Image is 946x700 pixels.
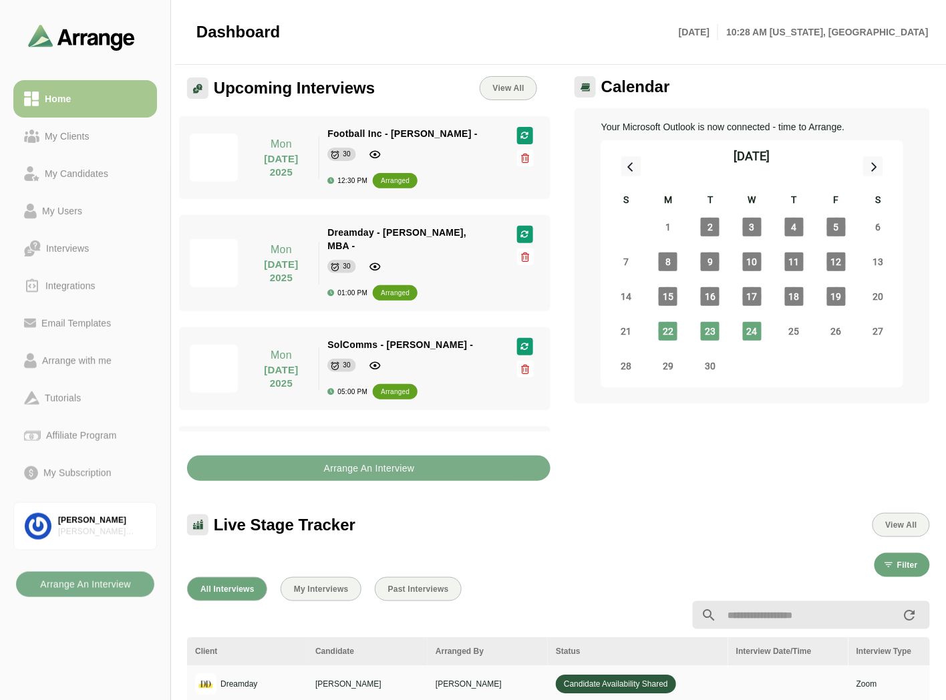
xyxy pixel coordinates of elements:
b: Arrange An Interview [39,572,131,597]
span: Past Interviews [387,584,449,594]
div: S [605,192,647,210]
a: Arrange with me [13,342,157,379]
span: Wednesday, September 10, 2025 [743,252,762,271]
div: Integrations [40,278,101,294]
div: W [732,192,774,210]
img: logo [195,673,216,695]
div: 12:30 PM [327,177,367,184]
button: My Interviews [281,577,361,601]
div: arranged [381,287,410,300]
a: My Candidates [13,155,157,192]
p: [PERSON_NAME] [436,678,540,690]
div: Arranged By [436,645,540,657]
div: My Users [37,203,88,219]
a: Interviews [13,230,157,267]
span: Friday, September 26, 2025 [827,322,846,341]
div: Arrange with me [37,353,117,369]
p: [DATE] 2025 [252,363,311,390]
a: Email Templates [13,305,157,342]
div: Interviews [41,240,94,256]
span: Tuesday, September 23, 2025 [701,322,720,341]
span: Wednesday, September 24, 2025 [743,322,762,341]
button: Arrange An Interview [187,456,550,481]
span: Saturday, September 27, 2025 [869,322,888,341]
span: Football Inc - [PERSON_NAME] - [327,128,478,139]
span: Sunday, September 21, 2025 [617,322,635,341]
div: My Subscription [38,465,117,481]
span: Saturday, September 13, 2025 [869,252,888,271]
div: [DATE] [734,147,770,166]
div: 30 [343,148,351,161]
span: Monday, September 29, 2025 [659,357,677,375]
div: M [647,192,689,210]
p: Dreamday [220,678,257,690]
span: Friday, September 5, 2025 [827,218,846,236]
a: My Users [13,192,157,230]
div: Client [195,645,299,657]
span: Candidate Availability Shared [556,675,676,693]
span: Tuesday, September 2, 2025 [701,218,720,236]
p: Mon [252,242,311,258]
button: Filter [875,553,930,577]
span: Tuesday, September 30, 2025 [701,357,720,375]
p: [DATE] 2025 [252,152,311,179]
div: My Candidates [39,166,114,182]
span: Friday, September 12, 2025 [827,252,846,271]
div: arranged [381,174,410,188]
img: arrangeai-name-small-logo.4d2b8aee.svg [28,24,135,50]
div: F [815,192,857,210]
span: My Interviews [293,584,349,594]
p: Mon [252,136,311,152]
div: 30 [343,359,351,372]
span: Live Stage Tracker [214,515,355,535]
span: SolComms - [PERSON_NAME] - [327,339,473,350]
div: 01:00 PM [327,289,367,297]
span: Monday, September 22, 2025 [659,322,677,341]
div: Candidate [315,645,420,657]
p: [DATE] [679,24,718,40]
div: arranged [381,385,410,399]
span: Wednesday, September 3, 2025 [743,218,762,236]
span: Sunday, September 28, 2025 [617,357,635,375]
div: [PERSON_NAME] [58,515,146,526]
p: [PERSON_NAME] [315,678,420,690]
a: My Clients [13,118,157,155]
div: Email Templates [36,315,116,331]
button: Past Interviews [375,577,462,601]
div: 30 [343,260,351,273]
button: View All [873,513,930,537]
span: Saturday, September 20, 2025 [869,287,888,306]
span: Tuesday, September 9, 2025 [701,252,720,271]
span: Calendar [601,77,670,97]
div: 05:00 PM [327,388,367,395]
a: My Subscription [13,454,157,492]
span: Thursday, September 4, 2025 [785,218,804,236]
div: My Clients [39,128,95,144]
b: Arrange An Interview [323,456,415,481]
div: Affiliate Program [41,427,122,444]
span: Friday, September 19, 2025 [827,287,846,306]
p: Mon [252,347,311,363]
span: Tuesday, September 16, 2025 [701,287,720,306]
button: All Interviews [187,577,267,601]
span: Monday, September 15, 2025 [659,287,677,306]
div: [PERSON_NAME] Associates [58,526,146,538]
a: Integrations [13,267,157,305]
a: Tutorials [13,379,157,417]
span: View All [492,83,524,93]
span: Sunday, September 7, 2025 [617,252,635,271]
button: Arrange An Interview [16,572,154,597]
a: View All [480,76,537,100]
a: Home [13,80,157,118]
span: Thursday, September 25, 2025 [785,322,804,341]
span: Dashboard [196,22,280,42]
div: T [689,192,732,210]
span: Filter [897,560,918,570]
span: Wednesday, September 17, 2025 [743,287,762,306]
p: Your Microsoft Outlook is now connected - time to Arrange. [601,119,903,135]
i: appended action [902,607,918,623]
div: Tutorials [39,390,86,406]
p: 10:28 AM [US_STATE], [GEOGRAPHIC_DATA] [718,24,929,40]
span: Dreamday - [PERSON_NAME], MBA - [327,227,466,251]
a: Affiliate Program [13,417,157,454]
